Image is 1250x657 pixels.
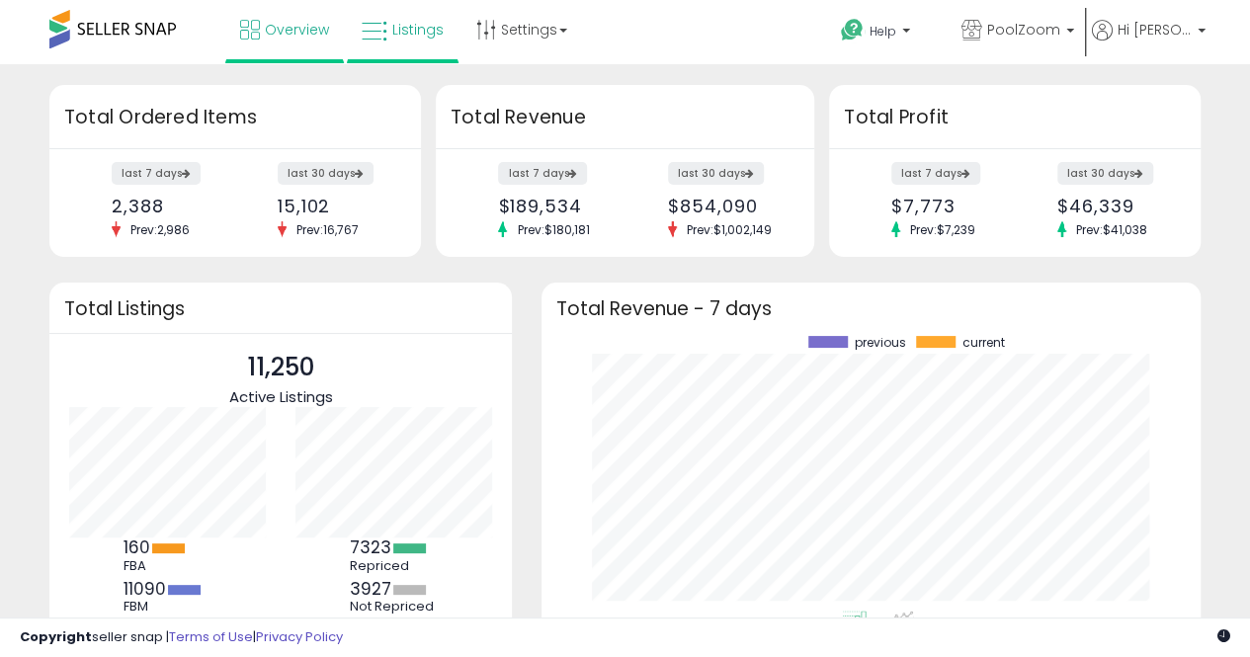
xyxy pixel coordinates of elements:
b: 7323 [349,535,390,559]
span: Active Listings [228,386,332,407]
a: Help [825,3,944,64]
div: seller snap | | [20,628,343,647]
div: FBA [123,558,211,574]
span: Prev: $180,181 [507,221,599,238]
div: FBM [123,599,211,615]
p: 11,250 [228,349,332,386]
span: Hi [PERSON_NAME] [1118,20,1192,40]
div: $854,090 [668,196,780,216]
div: Not Repriced [349,599,438,615]
label: last 30 days [668,162,764,185]
b: 3927 [349,577,390,601]
label: last 7 days [498,162,587,185]
div: Repriced [349,558,438,574]
i: Get Help [840,18,865,42]
div: $189,534 [498,196,610,216]
div: $46,339 [1057,196,1166,216]
span: Prev: $41,038 [1066,221,1157,238]
b: 160 [123,535,149,559]
span: current [962,336,1005,350]
a: Privacy Policy [256,627,343,646]
span: PoolZoom [987,20,1060,40]
b: 11090 [123,577,165,601]
span: Prev: 16,767 [287,221,369,238]
span: previous [855,336,906,350]
div: $7,773 [891,196,1000,216]
h3: Total Revenue - 7 days [556,301,1186,316]
label: last 30 days [278,162,374,185]
span: Prev: $7,239 [900,221,985,238]
span: Prev: 2,986 [121,221,200,238]
span: Listings [392,20,444,40]
h3: Total Ordered Items [64,104,406,131]
span: Overview [265,20,329,40]
span: Help [870,23,896,40]
label: last 30 days [1057,162,1153,185]
a: Hi [PERSON_NAME] [1092,20,1206,64]
strong: Copyright [20,627,92,646]
h3: Total Listings [64,301,497,316]
div: 15,102 [278,196,386,216]
span: Prev: $1,002,149 [677,221,782,238]
label: last 7 days [112,162,201,185]
h3: Total Profit [844,104,1186,131]
a: Terms of Use [169,627,253,646]
div: 2,388 [112,196,220,216]
h3: Total Revenue [451,104,799,131]
label: last 7 days [891,162,980,185]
